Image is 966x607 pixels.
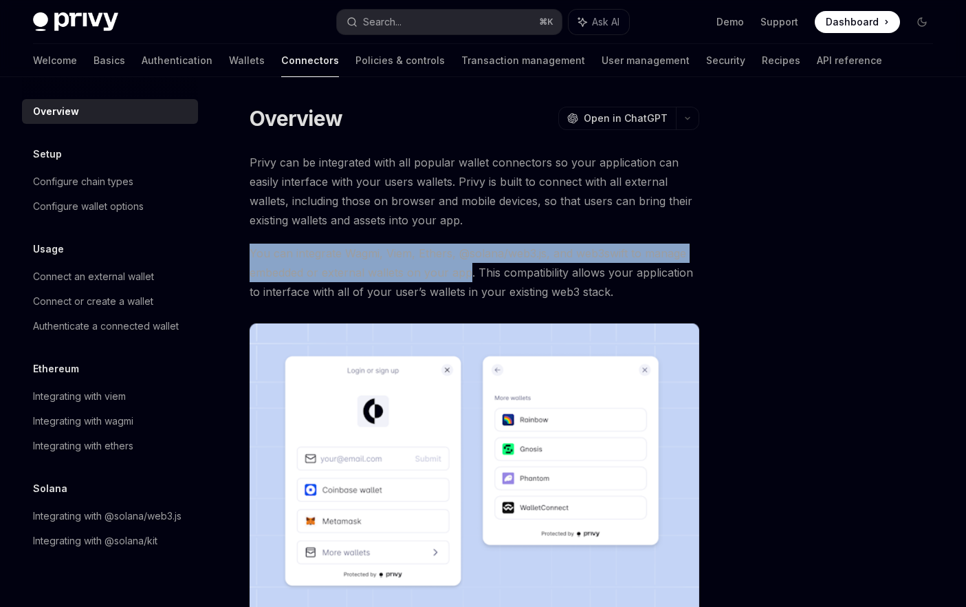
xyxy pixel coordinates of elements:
[584,111,668,125] span: Open in ChatGPT
[142,44,212,77] a: Authentication
[250,153,699,230] span: Privy can be integrated with all popular wallet connectors so your application can easily interfa...
[558,107,676,130] button: Open in ChatGPT
[229,44,265,77] a: Wallets
[250,106,342,131] h1: Overview
[22,99,198,124] a: Overview
[363,14,402,30] div: Search...
[22,169,198,194] a: Configure chain types
[337,10,562,34] button: Search...⌘K
[706,44,745,77] a: Security
[22,264,198,289] a: Connect an external wallet
[817,44,882,77] a: API reference
[33,12,118,32] img: dark logo
[33,413,133,429] div: Integrating with wagmi
[762,44,800,77] a: Recipes
[33,438,133,454] div: Integrating with ethers
[22,434,198,458] a: Integrating with ethers
[22,314,198,339] a: Authenticate a connected wallet
[33,533,157,549] div: Integrating with @solana/kit
[33,388,126,405] div: Integrating with viem
[592,15,619,29] span: Ask AI
[760,15,798,29] a: Support
[22,289,198,314] a: Connect or create a wallet
[33,361,79,377] h5: Ethereum
[94,44,125,77] a: Basics
[33,241,64,257] h5: Usage
[22,194,198,219] a: Configure wallet options
[33,293,153,310] div: Connect or create a wallet
[569,10,629,34] button: Ask AI
[716,15,744,29] a: Demo
[33,268,154,285] div: Connect an external wallet
[539,17,553,28] span: ⌘ K
[826,15,879,29] span: Dashboard
[33,103,79,120] div: Overview
[911,11,933,33] button: Toggle dark mode
[602,44,690,77] a: User management
[33,146,62,162] h5: Setup
[33,508,182,524] div: Integrating with @solana/web3.js
[355,44,445,77] a: Policies & controls
[281,44,339,77] a: Connectors
[33,173,133,190] div: Configure chain types
[22,409,198,434] a: Integrating with wagmi
[22,384,198,409] a: Integrating with viem
[22,529,198,553] a: Integrating with @solana/kit
[33,318,179,334] div: Authenticate a connected wallet
[33,44,77,77] a: Welcome
[33,198,144,215] div: Configure wallet options
[22,504,198,529] a: Integrating with @solana/web3.js
[250,244,699,301] span: You can integrate Wagmi, Viem, Ethers, @solana/web3.js, and web3swift to manage embedded or exter...
[461,44,585,77] a: Transaction management
[815,11,900,33] a: Dashboard
[33,480,67,497] h5: Solana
